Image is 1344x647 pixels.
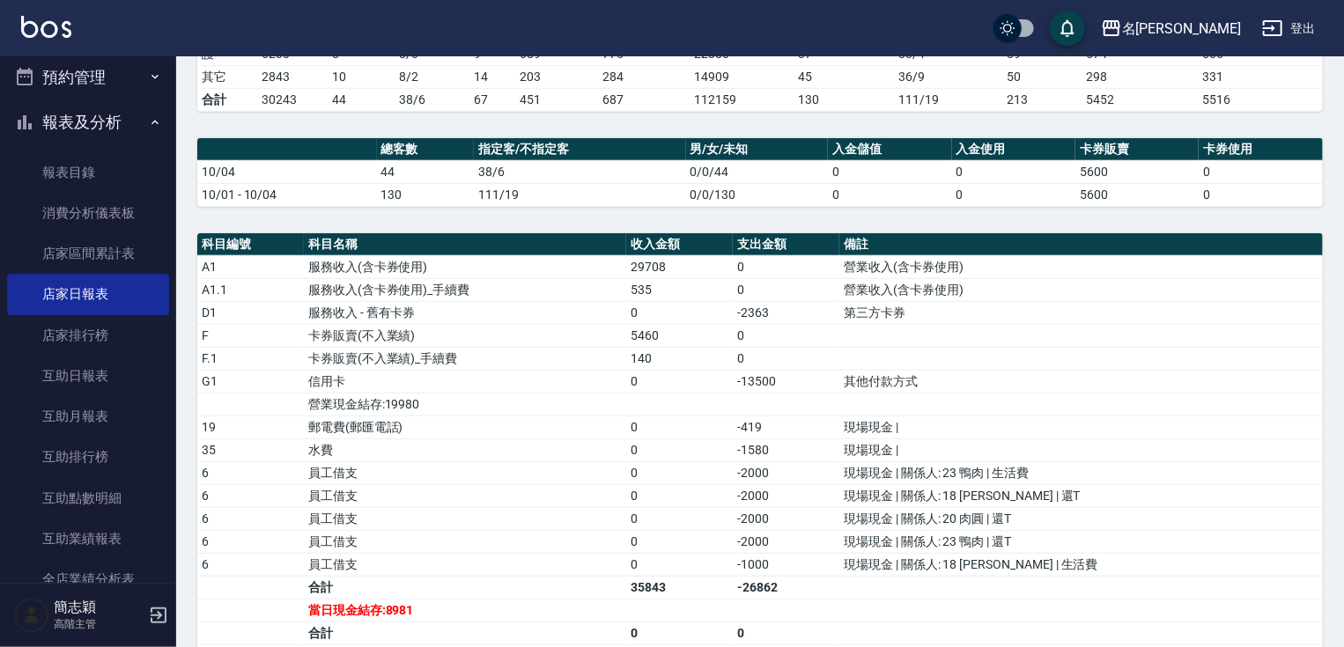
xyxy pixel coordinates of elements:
td: 0/0/44 [686,160,829,183]
td: -1000 [733,553,839,576]
td: 現場現金 | 關係人: 18 [PERSON_NAME] | 還T [839,484,1323,507]
td: 35 [197,438,304,461]
td: 0 [626,301,733,324]
a: 互助月報表 [7,396,169,437]
td: 現場現金 | [839,415,1323,438]
td: -2000 [733,484,839,507]
td: 6 [197,530,304,553]
td: 第三方卡券 [839,301,1323,324]
td: 19 [197,415,304,438]
td: 其他付款方式 [839,370,1323,393]
td: 現場現金 | 關係人: 23 鴨肉 | 生活費 [839,461,1323,484]
td: 6 [197,484,304,507]
td: 0 [626,553,733,576]
td: 5600 [1075,183,1199,206]
th: 總客數 [377,138,475,161]
button: 登出 [1255,12,1323,45]
td: 0 [626,507,733,530]
td: 50 [1002,65,1082,88]
td: -2000 [733,507,839,530]
td: 5460 [626,324,733,347]
th: 指定客/不指定客 [474,138,685,161]
td: 郵電費(郵匯電話) [304,415,626,438]
td: 112159 [690,88,794,111]
div: 名[PERSON_NAME] [1122,18,1241,40]
td: 6 [197,553,304,576]
a: 消費分析儀表板 [7,193,169,233]
td: A1 [197,255,304,278]
td: 0 [1199,183,1323,206]
td: 14909 [690,65,794,88]
td: -2000 [733,461,839,484]
td: 0 [626,484,733,507]
td: -2000 [733,530,839,553]
th: 男/女/未知 [686,138,829,161]
td: D1 [197,301,304,324]
td: 卡券販賣(不入業績) [304,324,626,347]
td: 38/6 [474,160,685,183]
a: 店家日報表 [7,274,169,314]
td: 44 [377,160,475,183]
td: 10/04 [197,160,377,183]
td: -2363 [733,301,839,324]
td: -1580 [733,438,839,461]
a: 店家區間累計表 [7,233,169,274]
td: A1.1 [197,278,304,301]
th: 支出金額 [733,233,839,256]
img: Logo [21,16,71,38]
td: 員工借支 [304,461,626,484]
td: 服務收入(含卡券使用) [304,255,626,278]
button: save [1050,11,1085,46]
td: 2843 [257,65,328,88]
th: 科目名稱 [304,233,626,256]
a: 互助日報表 [7,356,169,396]
td: 0 [952,183,1075,206]
td: 331 [1198,65,1323,88]
td: G1 [197,370,304,393]
td: 130 [377,183,475,206]
td: 35843 [626,576,733,599]
button: 預約管理 [7,55,169,100]
th: 入金使用 [952,138,1075,161]
td: 0 [828,160,951,183]
td: 水費 [304,438,626,461]
a: 互助排行榜 [7,437,169,477]
td: 現場現金 | 關係人: 23 鴨肉 | 還T [839,530,1323,553]
td: 營業現金結存:19980 [304,393,626,415]
td: 36 / 9 [894,65,1002,88]
a: 店家排行榜 [7,315,169,356]
h5: 簡志穎 [54,599,144,616]
td: 服務收入 - 舊有卡券 [304,301,626,324]
td: 5516 [1198,88,1323,111]
td: 111/19 [474,183,685,206]
td: 45 [794,65,894,88]
td: 合計 [197,88,257,111]
td: 687 [598,88,690,111]
td: 0 [626,370,733,393]
td: 員工借支 [304,553,626,576]
td: 卡券販賣(不入業績)_手續費 [304,347,626,370]
td: 5600 [1075,160,1199,183]
td: F [197,324,304,347]
td: 67 [469,88,515,111]
td: 5452 [1082,88,1198,111]
td: 0 [626,461,733,484]
td: 44 [328,88,395,111]
td: 服務收入(含卡券使用)_手續費 [304,278,626,301]
td: 10/01 - 10/04 [197,183,377,206]
th: 卡券販賣 [1075,138,1199,161]
a: 互助點數明細 [7,478,169,518]
td: 203 [515,65,598,88]
table: a dense table [197,138,1323,207]
p: 高階主管 [54,616,144,632]
td: F.1 [197,347,304,370]
td: 合計 [304,576,626,599]
td: -13500 [733,370,839,393]
td: 29708 [626,255,733,278]
th: 收入金額 [626,233,733,256]
td: -26862 [733,576,839,599]
td: 0 [733,621,839,644]
td: 213 [1002,88,1082,111]
td: 信用卡 [304,370,626,393]
td: 111/19 [894,88,1002,111]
